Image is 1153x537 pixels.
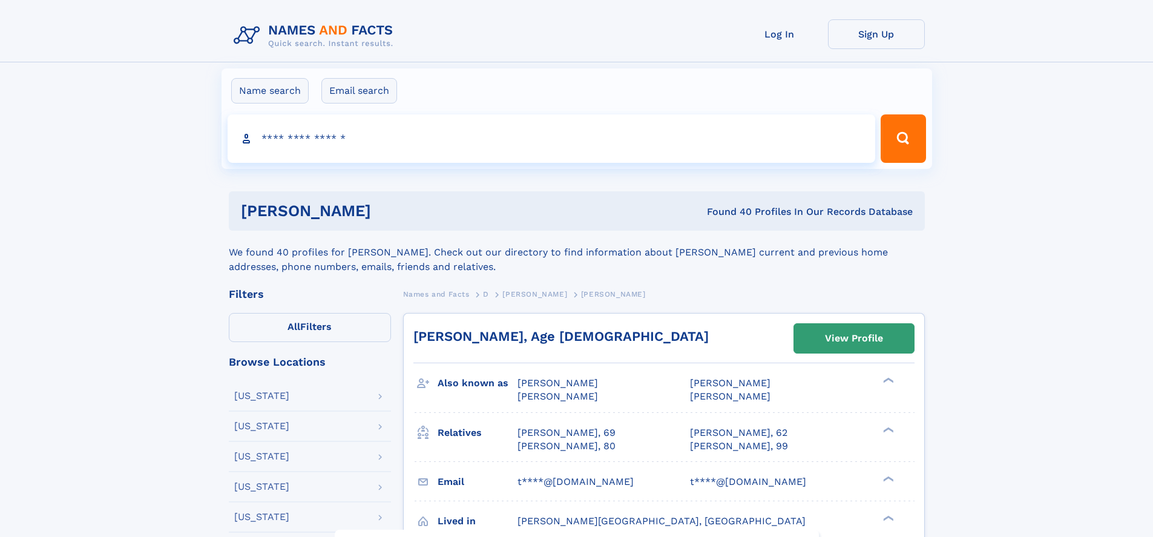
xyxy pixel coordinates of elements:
div: Filters [229,289,391,300]
a: Names and Facts [403,286,470,301]
span: [PERSON_NAME] [581,290,646,298]
a: [PERSON_NAME], 62 [690,426,787,440]
a: [PERSON_NAME], 69 [517,426,616,440]
h3: Email [438,472,517,492]
span: [PERSON_NAME] [690,377,770,389]
span: [PERSON_NAME][GEOGRAPHIC_DATA], [GEOGRAPHIC_DATA] [517,515,806,527]
div: Browse Locations [229,357,391,367]
div: [US_STATE] [234,482,289,492]
span: [PERSON_NAME] [517,377,598,389]
a: [PERSON_NAME], 80 [517,440,616,453]
div: Found 40 Profiles In Our Records Database [539,205,913,219]
div: [US_STATE] [234,512,289,522]
div: [US_STATE] [234,421,289,431]
div: ❯ [880,377,895,384]
div: View Profile [825,325,883,352]
h3: Lived in [438,511,517,532]
a: Log In [731,19,828,49]
div: [US_STATE] [234,391,289,401]
div: [US_STATE] [234,452,289,461]
a: D [483,286,489,301]
a: [PERSON_NAME] [502,286,567,301]
label: Name search [231,78,309,104]
span: [PERSON_NAME] [517,390,598,402]
span: [PERSON_NAME] [690,390,770,402]
label: Email search [321,78,397,104]
a: [PERSON_NAME], Age [DEMOGRAPHIC_DATA] [413,329,709,344]
div: We found 40 profiles for [PERSON_NAME]. Check out our directory to find information about [PERSON... [229,231,925,274]
span: D [483,290,489,298]
div: ❯ [880,426,895,433]
h3: Relatives [438,423,517,443]
span: [PERSON_NAME] [502,290,567,298]
label: Filters [229,313,391,342]
img: Logo Names and Facts [229,19,403,52]
input: search input [228,114,876,163]
div: ❯ [880,514,895,522]
div: ❯ [880,475,895,483]
h1: [PERSON_NAME] [241,203,539,219]
a: View Profile [794,324,914,353]
span: All [287,321,300,332]
a: [PERSON_NAME], 99 [690,440,788,453]
button: Search Button [881,114,925,163]
h3: Also known as [438,373,517,394]
a: Sign Up [828,19,925,49]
